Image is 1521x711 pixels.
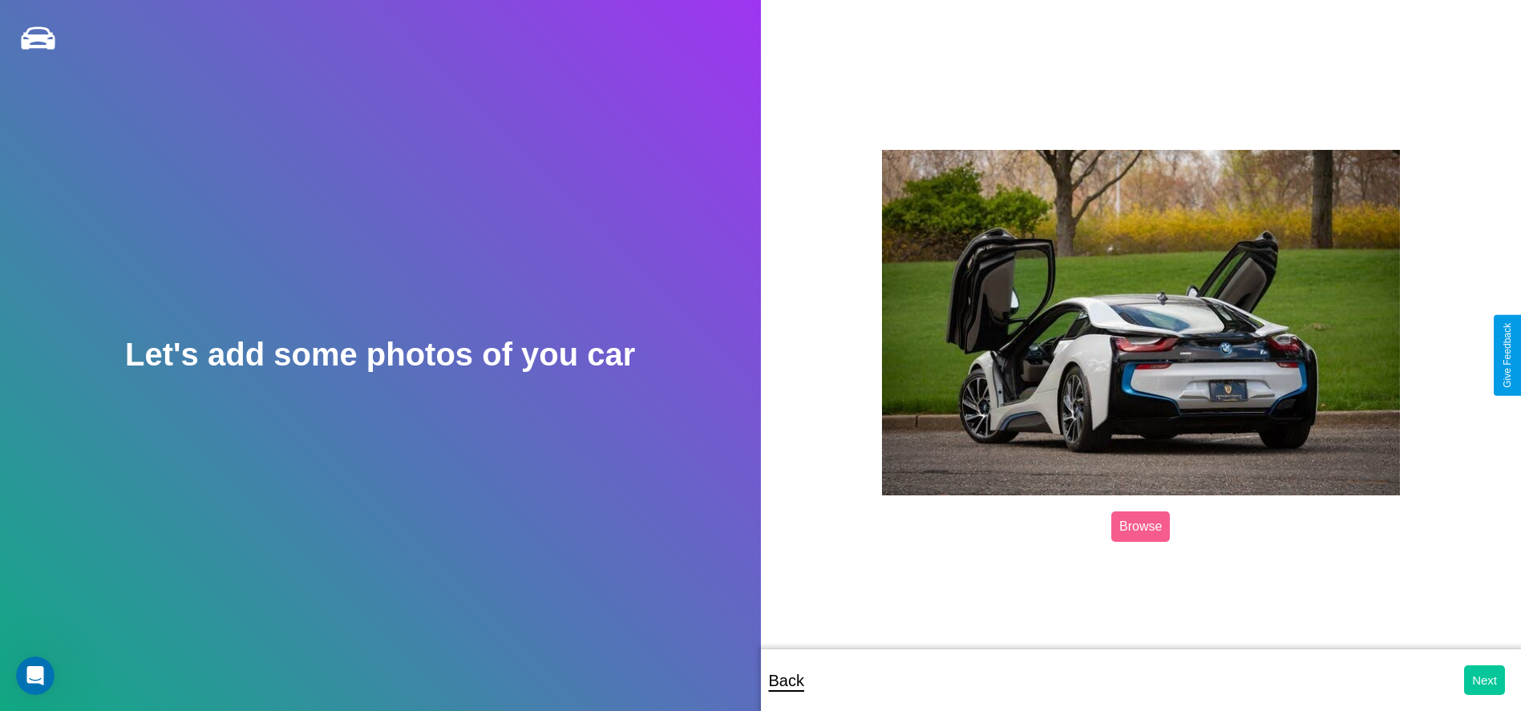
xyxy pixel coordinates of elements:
p: Back [769,666,804,695]
button: Next [1464,665,1505,695]
label: Browse [1111,511,1170,542]
iframe: Intercom live chat [16,656,55,695]
h2: Let's add some photos of you car [125,337,635,373]
img: posted [882,150,1400,495]
div: Give Feedback [1502,323,1513,388]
